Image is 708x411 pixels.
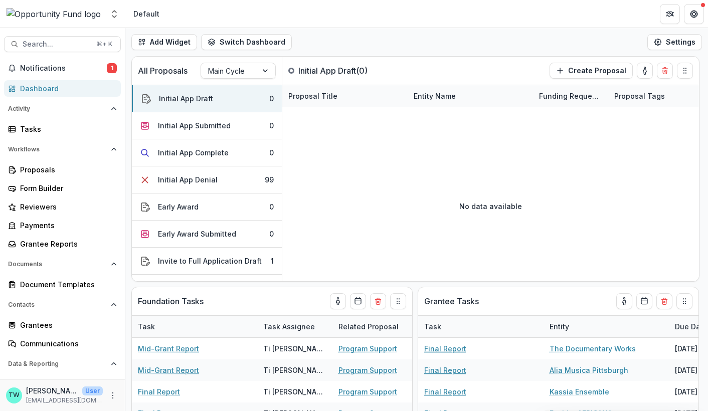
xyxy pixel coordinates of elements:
[370,293,386,309] button: Delete card
[544,316,669,337] div: Entity
[677,63,693,79] button: Drag
[133,9,159,19] div: Default
[637,63,653,79] button: toggle-assigned-to-me
[4,180,121,196] a: Form Builder
[4,161,121,178] a: Proposals
[550,63,633,79] button: Create Proposal
[4,80,121,97] a: Dashboard
[158,229,236,239] div: Early Award Submitted
[4,236,121,252] a: Grantee Reports
[265,174,274,185] div: 99
[338,343,397,354] a: Program Support
[332,321,405,332] div: Related Proposal
[269,201,274,212] div: 0
[338,386,397,397] a: Program Support
[533,85,608,107] div: Funding Requested
[9,392,20,398] div: Ti Wilhelm
[4,101,121,117] button: Open Activity
[257,316,332,337] div: Task Assignee
[159,93,213,104] div: Initial App Draft
[20,320,113,330] div: Grantees
[660,4,680,24] button: Partners
[107,4,121,24] button: Open entity switcher
[282,85,408,107] div: Proposal Title
[338,365,397,375] a: Program Support
[4,335,121,352] a: Communications
[132,193,282,221] button: Early Award0
[418,321,447,332] div: Task
[132,316,257,337] div: Task
[263,343,326,354] div: Ti [PERSON_NAME]
[20,279,113,290] div: Document Templates
[131,34,197,50] button: Add Widget
[269,120,274,131] div: 0
[82,386,103,395] p: User
[418,316,544,337] div: Task
[330,293,346,309] button: toggle-assigned-to-me
[138,343,199,354] a: Mid-Grant Report
[8,261,107,268] span: Documents
[408,91,462,101] div: Entity Name
[550,365,628,375] a: Alia Musica Pittsburgh
[20,83,113,94] div: Dashboard
[20,201,113,212] div: Reviewers
[4,198,121,215] a: Reviewers
[94,39,114,50] div: ⌘ + K
[257,321,321,332] div: Task Assignee
[4,256,121,272] button: Open Documents
[132,85,282,112] button: Initial App Draft0
[424,365,466,375] a: Final Report
[138,386,180,397] a: Final Report
[20,338,113,349] div: Communications
[459,201,522,212] p: No data available
[158,201,199,212] div: Early Award
[4,121,121,137] a: Tasks
[8,105,107,112] span: Activity
[8,146,107,153] span: Workflows
[201,34,292,50] button: Switch Dashboard
[158,256,262,266] div: Invite to Full Application Draft
[132,248,282,275] button: Invite to Full Application Draft1
[4,317,121,333] a: Grantees
[332,316,458,337] div: Related Proposal
[132,321,161,332] div: Task
[158,147,229,158] div: Initial App Complete
[350,293,366,309] button: Calendar
[4,276,121,293] a: Document Templates
[158,120,231,131] div: Initial App Submitted
[4,217,121,234] a: Payments
[616,293,632,309] button: toggle-assigned-to-me
[390,293,406,309] button: Drag
[636,293,652,309] button: Calendar
[271,256,274,266] div: 1
[676,293,692,309] button: Drag
[544,321,575,332] div: Entity
[657,63,673,79] button: Delete card
[158,174,218,185] div: Initial App Denial
[107,389,119,401] button: More
[23,40,90,49] span: Search...
[129,7,163,21] nav: breadcrumb
[408,85,533,107] div: Entity Name
[7,8,101,20] img: Opportunity Fund logo
[263,365,326,375] div: Ti [PERSON_NAME]
[269,229,274,239] div: 0
[4,356,121,372] button: Open Data & Reporting
[424,343,466,354] a: Final Report
[282,91,343,101] div: Proposal Title
[8,301,107,308] span: Contacts
[269,147,274,158] div: 0
[4,376,121,392] a: Dashboard
[533,91,608,101] div: Funding Requested
[138,295,204,307] p: Foundation Tasks
[424,386,466,397] a: Final Report
[608,91,671,101] div: Proposal Tags
[138,65,188,77] p: All Proposals
[263,386,326,397] div: Ti [PERSON_NAME]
